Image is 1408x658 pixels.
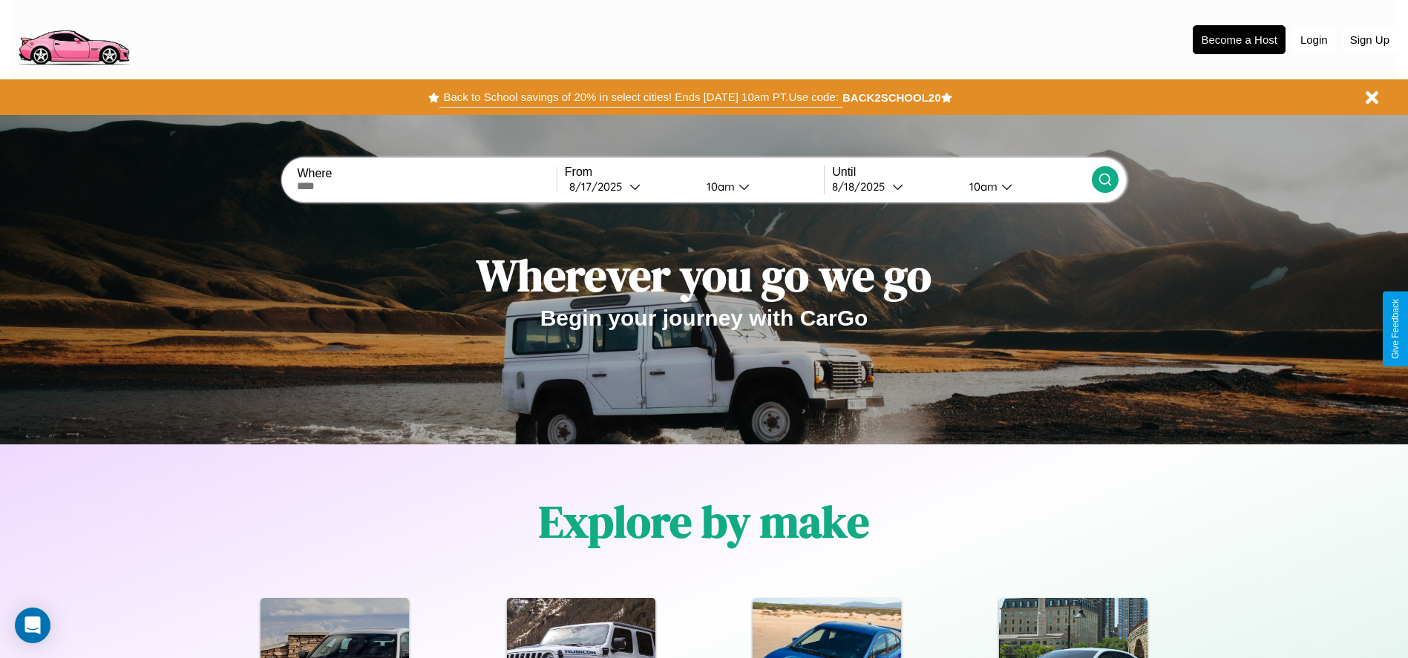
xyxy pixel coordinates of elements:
[962,180,1001,194] div: 10am
[15,608,50,643] div: Open Intercom Messenger
[11,7,136,69] img: logo
[957,179,1092,194] button: 10am
[695,179,825,194] button: 10am
[1343,26,1397,53] button: Sign Up
[565,179,695,194] button: 8/17/2025
[832,180,892,194] div: 8 / 18 / 2025
[1293,26,1335,53] button: Login
[565,165,824,179] label: From
[699,180,739,194] div: 10am
[539,491,869,552] h1: Explore by make
[832,165,1091,179] label: Until
[439,87,842,108] button: Back to School savings of 20% in select cities! Ends [DATE] 10am PT.Use code:
[569,180,629,194] div: 8 / 17 / 2025
[1193,25,1286,54] button: Become a Host
[297,167,556,180] label: Where
[842,91,941,104] b: BACK2SCHOOL20
[1390,299,1401,359] div: Give Feedback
